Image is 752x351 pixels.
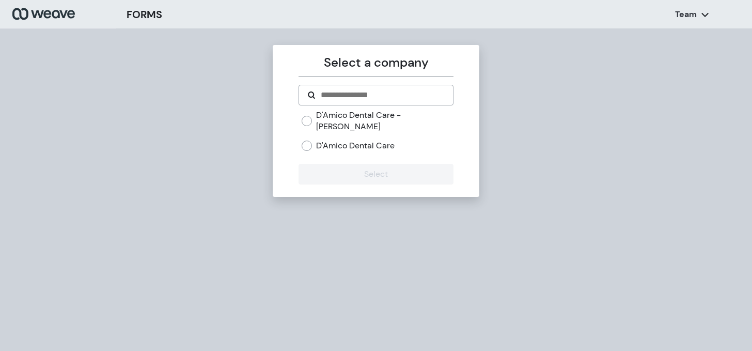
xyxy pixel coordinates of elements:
p: Select a company [299,53,453,72]
input: Search [320,89,444,101]
h3: FORMS [127,7,162,22]
p: Team [675,9,697,20]
button: Select [299,164,453,185]
label: D'Amico Dental Care [316,140,395,151]
label: D'Amico Dental Care - [PERSON_NAME] [316,110,453,132]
